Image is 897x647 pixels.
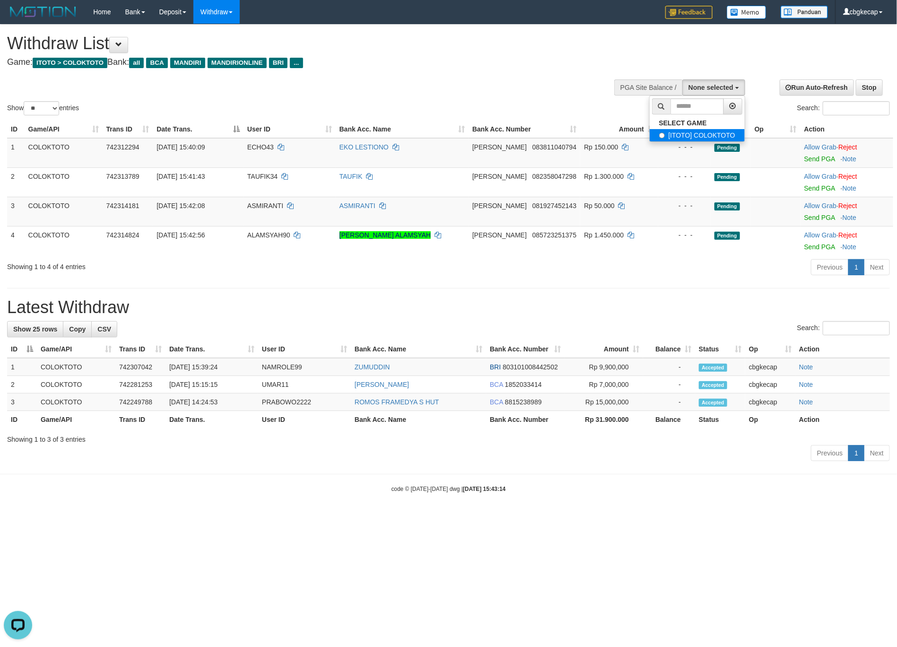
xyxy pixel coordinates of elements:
[665,6,713,19] img: Feedback.jpg
[505,381,542,388] span: Copy 1852033414 to clipboard
[7,321,63,337] a: Show 25 rows
[823,101,890,115] input: Search:
[490,381,503,388] span: BCA
[801,121,893,138] th: Action
[799,398,813,406] a: Note
[7,34,589,53] h1: Withdraw List
[490,398,503,406] span: BCA
[290,58,303,68] span: ...
[7,5,79,19] img: MOTION_logo.png
[351,411,486,428] th: Bank Acc. Name
[843,184,857,192] a: Note
[115,358,165,376] td: 742307042
[37,393,115,411] td: COLOKTOTO
[490,363,501,371] span: BRI
[258,393,351,411] td: PRABOWO2222
[13,325,57,333] span: Show 25 rows
[781,6,828,18] img: panduan.png
[106,231,139,239] span: 742314824
[565,411,643,428] th: Rp 31.900.000
[838,231,857,239] a: Reject
[864,259,890,275] a: Next
[392,486,506,492] small: code © [DATE]-[DATE] dwg |
[208,58,267,68] span: MANDIRIONLINE
[115,376,165,393] td: 742281253
[115,341,165,358] th: Trans ID: activate to sort column ascending
[532,143,576,151] span: Copy 083811040794 to clipboard
[244,121,336,138] th: User ID: activate to sort column ascending
[843,155,857,163] a: Note
[157,143,205,151] span: [DATE] 15:40:09
[795,341,890,358] th: Action
[153,121,244,138] th: Date Trans.: activate to sort column descending
[7,101,79,115] label: Show entries
[106,143,139,151] span: 742312294
[157,173,205,180] span: [DATE] 15:41:43
[848,445,864,461] a: 1
[247,202,283,210] span: ASMIRANTI
[340,173,363,180] a: TAUFIK
[643,358,695,376] td: -
[7,121,25,138] th: ID
[801,167,893,197] td: ·
[25,167,103,197] td: COLOKTOTO
[340,143,389,151] a: EKO LESTIONO
[69,325,86,333] span: Copy
[565,376,643,393] td: Rp 7,000,000
[25,121,103,138] th: Game/API: activate to sort column ascending
[165,393,258,411] td: [DATE] 14:24:53
[727,6,766,19] img: Button%20Memo.svg
[355,363,390,371] a: ZUMUDDIN
[25,197,103,226] td: COLOKTOTO
[258,358,351,376] td: NAMROLE99
[838,143,857,151] a: Reject
[63,321,92,337] a: Copy
[37,358,115,376] td: COLOKTOTO
[801,197,893,226] td: ·
[804,231,838,239] span: ·
[351,341,486,358] th: Bank Acc. Name: activate to sort column ascending
[258,341,351,358] th: User ID: activate to sort column ascending
[565,341,643,358] th: Amount: activate to sort column ascending
[650,117,745,129] a: SELECT GAME
[797,321,890,335] label: Search:
[714,202,740,210] span: Pending
[804,173,836,180] a: Allow Grab
[7,431,890,444] div: Showing 1 to 3 of 3 entries
[811,445,849,461] a: Previous
[682,79,745,96] button: None selected
[355,398,439,406] a: ROMOS FRAMEDYA S HUT
[797,101,890,115] label: Search:
[751,121,801,138] th: Op: activate to sort column ascending
[247,143,274,151] span: ECHO43
[505,398,542,406] span: Copy 8815238989 to clipboard
[795,411,890,428] th: Action
[532,173,576,180] span: Copy 082358047298 to clipboard
[258,411,351,428] th: User ID
[7,258,366,271] div: Showing 1 to 4 of 4 entries
[106,202,139,210] span: 742314181
[699,399,727,407] span: Accepted
[7,411,37,428] th: ID
[7,298,890,317] h1: Latest Withdraw
[157,202,205,210] span: [DATE] 15:42:08
[804,173,838,180] span: ·
[565,393,643,411] td: Rp 15,000,000
[463,486,505,492] strong: [DATE] 15:43:14
[7,376,37,393] td: 2
[37,341,115,358] th: Game/API: activate to sort column ascending
[165,411,258,428] th: Date Trans.
[838,202,857,210] a: Reject
[662,142,707,152] div: - - -
[643,376,695,393] td: -
[714,144,740,152] span: Pending
[157,231,205,239] span: [DATE] 15:42:56
[33,58,107,68] span: ITOTO > COLOKTOTO
[843,214,857,221] a: Note
[7,358,37,376] td: 1
[247,173,278,180] span: TAUFIK34
[804,155,835,163] a: Send PGA
[165,341,258,358] th: Date Trans.: activate to sort column ascending
[856,79,883,96] a: Stop
[7,197,25,226] td: 3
